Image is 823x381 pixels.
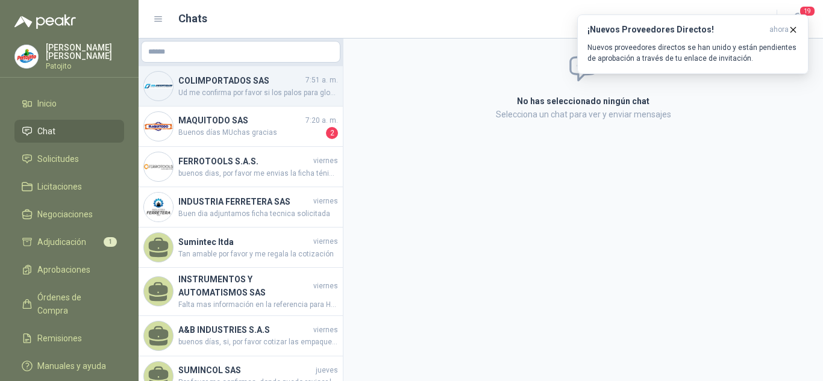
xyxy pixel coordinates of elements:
a: Sumintec ltdaviernesTan amable por favor y me regala la cotización [139,228,343,268]
h4: A&B INDUSTRIES S.A.S [178,323,311,336]
span: 7:20 a. m. [305,115,338,126]
span: viernes [313,196,338,207]
a: INSTRUMENTOS Y AUTOMATISMOS SASviernesFalta mas información en la referencia para Homologar. vend... [139,268,343,316]
span: Manuales y ayuda [37,359,106,373]
img: Company Logo [144,152,173,181]
span: buenos dias, por favor me envias la ficha ténicas de la manguera cotizada, muchas gracias [178,168,338,179]
span: viernes [313,280,338,292]
img: Company Logo [144,112,173,141]
h3: ¡Nuevos Proveedores Directos! [587,25,765,35]
h4: FERROTOOLS S.A.S. [178,155,311,168]
span: 19 [799,5,816,17]
img: Logo peakr [14,14,76,29]
button: 19 [787,8,809,30]
p: Patojito [46,63,124,70]
span: buenos días, si, por favor cotizar las empaquetaduras y/o el cambio de las empaquetaduras para el... [178,336,338,348]
h4: Sumintec ltda [178,235,311,249]
a: Aprobaciones [14,258,124,281]
h4: INSTRUMENTOS Y AUTOMATISMOS SAS [178,273,311,299]
img: Company Logo [144,72,173,101]
p: [PERSON_NAME] [PERSON_NAME] [46,43,124,60]
a: Company LogoFERROTOOLS S.A.S.viernesbuenos dias, por favor me envias la ficha ténicas de la mangu... [139,147,343,187]
img: Company Logo [15,45,38,68]
span: Negociaciones [37,208,93,221]
span: ahora [769,25,789,35]
span: Buenos días MUchas gracias [178,127,324,139]
span: Falta mas información en la referencia para Homologar. vendemos SHIMADEN ([GEOGRAPHIC_DATA]). mod... [178,299,338,311]
img: Company Logo [144,193,173,221]
a: Company LogoMAQUITODO SAS7:20 a. m.Buenos días MUchas gracias2 [139,107,343,147]
span: Licitaciones [37,180,82,193]
a: Solicitudes [14,147,124,170]
a: Negociaciones [14,203,124,226]
a: Manuales y ayuda [14,355,124,377]
span: Inicio [37,97,57,110]
span: Aprobaciones [37,263,90,276]
h4: INDUSTRIA FERRETERA SAS [178,195,311,208]
a: Inicio [14,92,124,115]
h4: COLIMPORTADOS SAS [178,74,303,87]
span: Buen dia adjuntamos ficha tecnica solicitada [178,208,338,220]
a: A&B INDUSTRIES S.A.Sviernesbuenos días, si, por favor cotizar las empaquetaduras y/o el cambio de... [139,316,343,356]
span: Tan amable por favor y me regala la cotización [178,249,338,260]
a: Company LogoCOLIMPORTADOS SAS7:51 a. m.Ud me confirma por favor si los palos para globo que me es... [139,66,343,107]
a: Órdenes de Compra [14,286,124,322]
span: Órdenes de Compra [37,291,113,317]
button: ¡Nuevos Proveedores Directos!ahora Nuevos proveedores directos se han unido y están pendientes de... [577,14,809,74]
a: Adjudicación1 [14,231,124,253]
a: Remisiones [14,327,124,350]
p: Selecciona un chat para ver y enviar mensajes [373,108,793,121]
h4: MAQUITODO SAS [178,114,303,127]
span: 1 [104,237,117,247]
span: Remisiones [37,332,82,345]
p: Nuevos proveedores directos se han unido y están pendientes de aprobación a través de tu enlace d... [587,42,798,64]
h1: Chats [178,10,207,27]
h2: No has seleccionado ningún chat [373,94,793,108]
a: Chat [14,120,124,143]
span: viernes [313,324,338,336]
span: Solicitudes [37,152,79,166]
h4: SUMINCOL SAS [178,364,313,377]
span: 7:51 a. m. [305,75,338,86]
span: Chat [37,125,55,138]
span: 2 [326,127,338,139]
span: viernes [313,236,338,247]
a: Company LogoINDUSTRIA FERRETERA SASviernesBuen dia adjuntamos ficha tecnica solicitada [139,187,343,228]
span: viernes [313,155,338,167]
span: jueves [316,365,338,376]
span: Ud me confirma por favor si los palos para globo que me esta cotizando corresponden a los que se ... [178,87,338,99]
a: Licitaciones [14,175,124,198]
span: Adjudicación [37,235,86,249]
